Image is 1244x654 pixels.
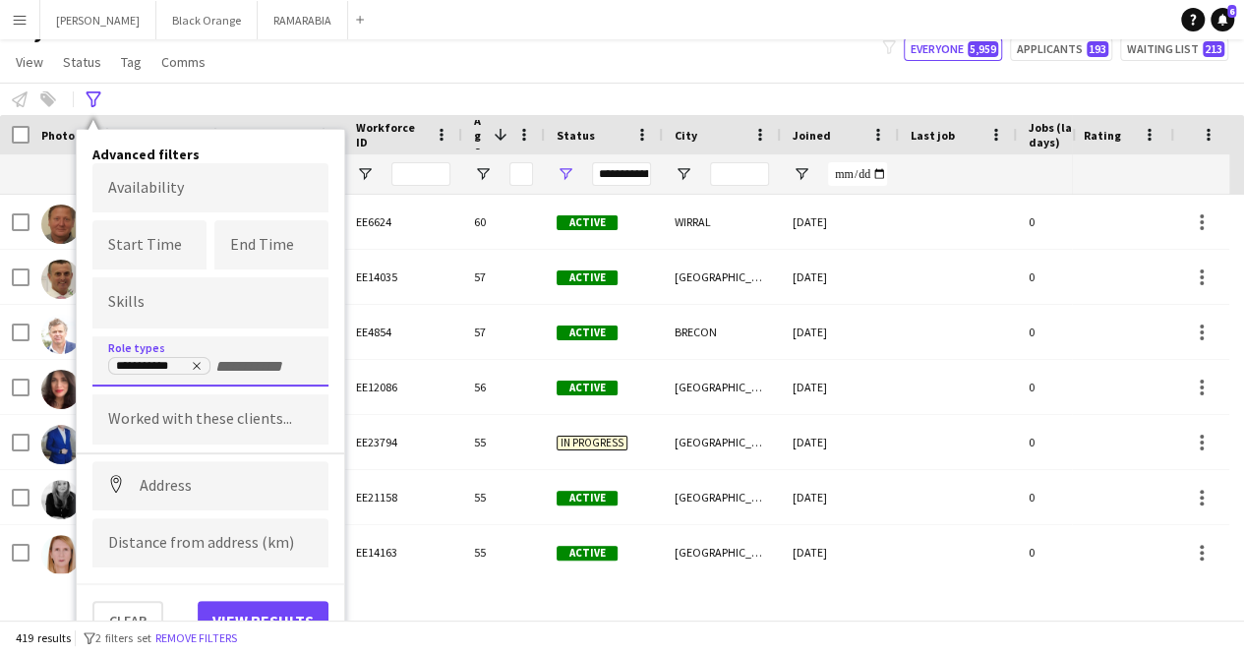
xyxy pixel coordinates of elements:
[1017,195,1145,249] div: 0
[781,250,899,304] div: [DATE]
[557,381,618,395] span: Active
[663,250,781,304] div: [GEOGRAPHIC_DATA]
[663,470,781,524] div: [GEOGRAPHIC_DATA]
[41,425,81,464] img: khaled farouk
[1029,120,1109,149] span: Jobs (last 90 days)
[462,470,545,524] div: 55
[474,113,486,157] span: Age
[462,525,545,579] div: 55
[41,315,81,354] img: Jonathan Davies
[1120,37,1228,61] button: Waiting list213
[161,53,206,71] span: Comms
[462,195,545,249] div: 60
[82,88,105,111] app-action-btn: Advanced filters
[781,415,899,469] div: [DATE]
[16,53,43,71] span: View
[116,360,203,376] div: Show Caller
[63,53,101,71] span: Status
[356,165,374,183] button: Open Filter Menu
[1017,470,1145,524] div: 0
[40,1,156,39] button: [PERSON_NAME]
[215,358,299,376] input: + Role type
[92,146,328,163] h4: Advanced filters
[344,250,462,304] div: EE14035
[462,415,545,469] div: 55
[344,305,462,359] div: EE4854
[1227,5,1236,18] span: 6
[121,53,142,71] span: Tag
[557,215,618,230] span: Active
[793,128,831,143] span: Joined
[41,535,81,574] img: Tracey Inglis
[462,250,545,304] div: 57
[344,525,462,579] div: EE14163
[462,305,545,359] div: 57
[344,360,462,414] div: EE12086
[911,128,955,143] span: Last job
[8,49,51,75] a: View
[1203,41,1224,57] span: 213
[198,601,328,640] button: View results
[1017,415,1145,469] div: 0
[663,360,781,414] div: [GEOGRAPHIC_DATA]
[113,49,149,75] a: Tag
[344,195,462,249] div: EE6624
[41,370,81,409] img: Mimosa Mason
[1087,41,1108,57] span: 193
[557,491,618,505] span: Active
[1010,37,1112,61] button: Applicants193
[557,546,618,561] span: Active
[391,162,450,186] input: Workforce ID Filter Input
[1017,250,1145,304] div: 0
[904,37,1002,61] button: Everyone5,959
[968,41,998,57] span: 5,959
[156,1,258,39] button: Black Orange
[509,162,533,186] input: Age Filter Input
[675,128,697,143] span: City
[557,270,618,285] span: Active
[675,165,692,183] button: Open Filter Menu
[344,415,462,469] div: EE23794
[41,480,81,519] img: Simone Condon
[781,305,899,359] div: [DATE]
[557,436,627,450] span: In progress
[781,360,899,414] div: [DATE]
[1084,128,1121,143] span: Rating
[710,162,769,186] input: City Filter Input
[344,470,462,524] div: EE21158
[356,120,427,149] span: Workforce ID
[248,128,306,143] span: Last Name
[1211,8,1234,31] a: 6
[108,294,313,312] input: Type to search skills...
[828,162,887,186] input: Joined Filter Input
[663,415,781,469] div: [GEOGRAPHIC_DATA]
[108,411,313,429] input: Type to search clients...
[1017,525,1145,579] div: 0
[41,205,81,244] img: Clive Jellicoe
[41,260,81,299] img: Anthony Perlman
[781,195,899,249] div: [DATE]
[140,128,200,143] span: First Name
[557,128,595,143] span: Status
[41,128,75,143] span: Photo
[92,601,163,640] button: Clear
[474,165,492,183] button: Open Filter Menu
[258,1,348,39] button: RAMARABIA
[663,525,781,579] div: [GEOGRAPHIC_DATA]
[557,165,574,183] button: Open Filter Menu
[462,360,545,414] div: 56
[187,360,203,376] delete-icon: Remove tag
[663,195,781,249] div: WIRRAL
[663,305,781,359] div: BRECON
[1017,305,1145,359] div: 0
[1017,360,1145,414] div: 0
[55,49,109,75] a: Status
[557,326,618,340] span: Active
[153,49,213,75] a: Comms
[781,525,899,579] div: [DATE]
[793,165,810,183] button: Open Filter Menu
[781,470,899,524] div: [DATE]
